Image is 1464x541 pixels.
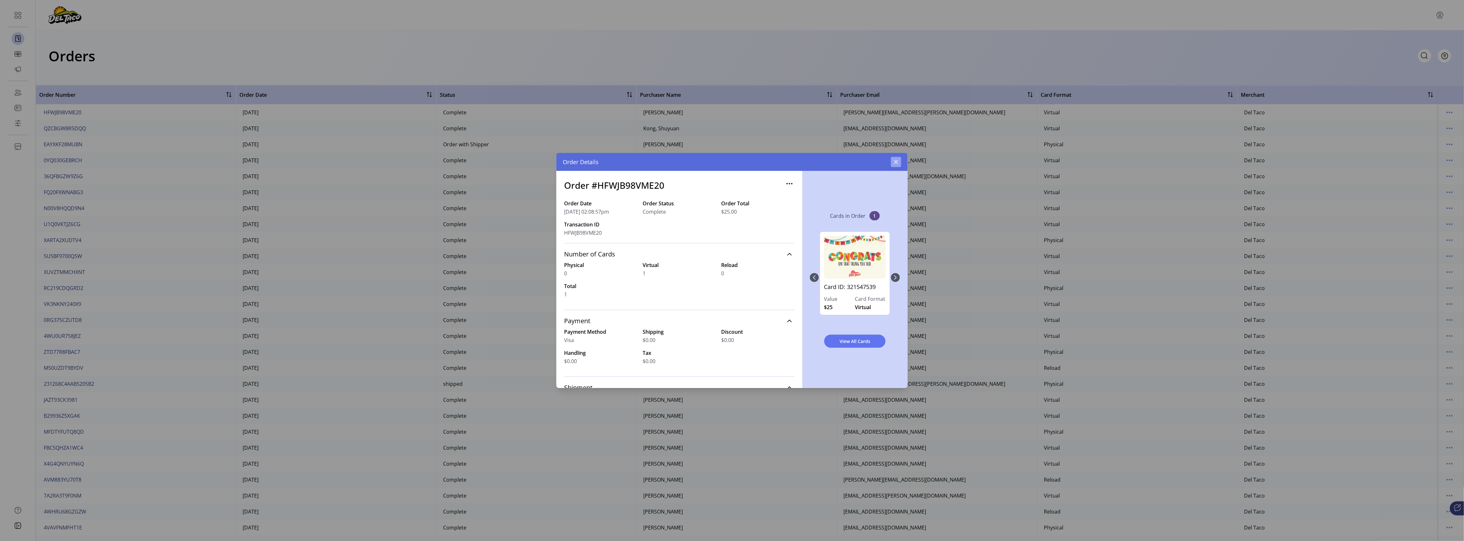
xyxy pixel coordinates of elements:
a: Card ID: 321547539 [824,283,886,295]
span: Order Details [563,158,599,166]
span: 0 [721,270,724,277]
label: Handling [564,349,638,357]
a: Payment [564,314,795,328]
label: Physical [564,261,638,269]
span: 0 [564,270,567,277]
a: Number of Cards [564,247,795,261]
label: Order Total [721,200,795,207]
img: 321547539 [824,236,886,279]
span: Virtual [855,303,871,311]
span: $25 [824,303,833,311]
span: Number of Cards [564,251,615,257]
span: $0.00 [721,336,734,344]
div: Number of Cards [564,261,795,306]
label: Tax [643,349,716,357]
span: $0.00 [643,336,655,344]
label: Virtual [643,261,716,269]
h3: Order #HFWJB98VME20 [564,179,664,192]
label: Card Format [855,295,886,303]
label: Value [824,295,855,303]
span: Shipment [564,385,592,391]
button: View All Cards [824,335,886,348]
span: HFWJB98VME20 [564,229,602,237]
label: Order Status [643,200,716,207]
span: View All Cards [833,338,877,345]
p: Cards in Order [830,212,866,220]
label: Order Date [564,200,638,207]
label: Total [564,282,638,290]
div: 0 [819,225,891,330]
label: Discount [721,328,795,336]
div: Payment [564,328,795,373]
label: Reload [721,261,795,269]
span: [DATE] 02:08:57pm [564,208,609,216]
span: Payment [564,318,590,324]
span: $0.00 [564,357,577,365]
span: $0.00 [643,357,655,365]
label: Shipping [643,328,716,336]
label: Transaction ID [564,221,638,228]
span: Complete [643,208,666,216]
span: 1 [564,291,567,298]
span: 1 [643,270,645,277]
span: $25.00 [721,208,737,216]
span: 1 [870,211,880,220]
a: Shipment [564,381,795,395]
label: Payment Method [564,328,638,336]
span: Visa [564,336,574,344]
